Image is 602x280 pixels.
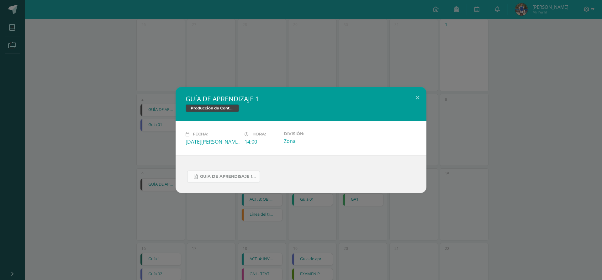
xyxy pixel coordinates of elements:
span: Producción de Contenidos Digitales [186,104,239,112]
div: [DATE][PERSON_NAME] [186,138,240,145]
label: División: [284,131,338,136]
h2: GUÍA DE APRENDIZAJE 1 [186,94,416,103]
span: Fecha: [193,132,208,137]
span: Guia de aprendisaje 1 unidad 3.pdf [200,174,256,179]
button: Close (Esc) [409,87,426,108]
a: Guia de aprendisaje 1 unidad 3.pdf [187,171,260,183]
div: 14:00 [245,138,279,145]
div: Zona [284,138,338,145]
span: Hora: [252,132,266,137]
